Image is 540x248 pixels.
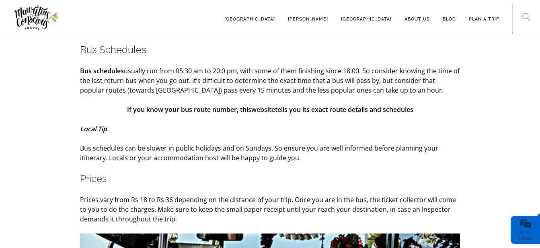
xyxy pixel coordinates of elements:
p: usually run from 05:30 am to 20:0 pm, with some of them finishing since 18:00. So consider knowin... [80,66,460,95]
a: PLAN A TRIP [469,4,499,27]
a: Blog [443,4,456,27]
div: PLAN A TRIP [469,4,499,34]
a: [PERSON_NAME] [288,4,328,27]
textarea: Type your message and click 'Submit' [10,122,147,185]
div: Minimize live chat window [132,4,151,23]
input: Enter your last name [10,74,147,92]
div: Navigation go back [9,41,21,54]
strong: Local Tip [80,124,107,133]
h4: Prices [80,172,460,185]
img: Mauritius Conscious Travel [13,2,60,33]
input: Enter your email address [10,98,147,116]
a: [GEOGRAPHIC_DATA] [341,4,392,27]
em: Submit [118,192,146,203]
a: [GEOGRAPHIC_DATA] [224,4,275,27]
strong: If you know your bus route number, this tells you its exact route details and schedules [127,105,413,114]
div: Leave a message [54,42,147,53]
a: website [251,105,275,114]
a: About us [404,4,430,27]
p: Bus schedules can be slower in public holidays and on Sundays. So ensure you are well informed be... [80,143,460,163]
strong: Bus schedules [80,66,124,75]
div: We're offline [513,230,538,241]
h4: Bus Schedules [80,43,460,56]
p: Prices vary from Rs 18 to Rs 36 depending on the distance of your trip. Once you are in the bus, ... [80,195,460,224]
